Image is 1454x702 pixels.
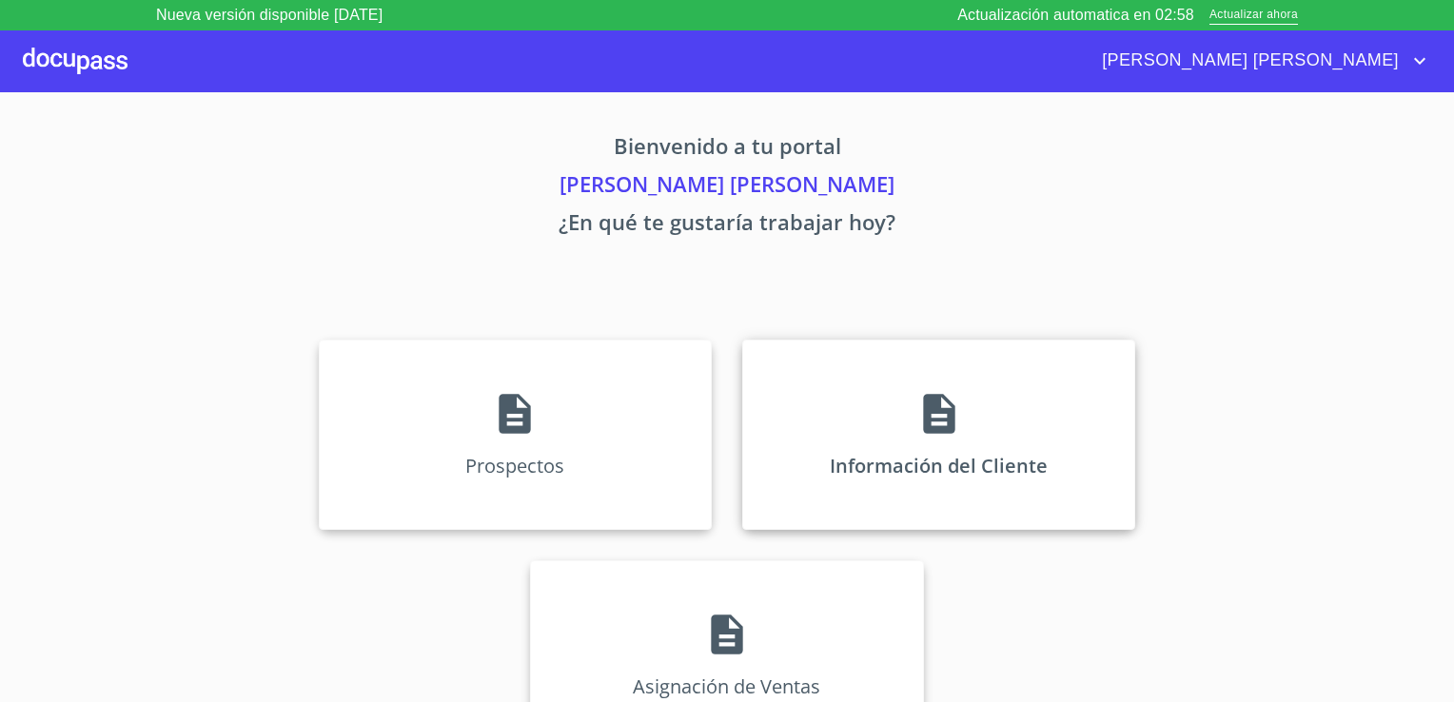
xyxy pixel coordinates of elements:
span: Actualizar ahora [1209,6,1298,26]
span: [PERSON_NAME] [PERSON_NAME] [1088,46,1408,76]
p: Nueva versión disponible [DATE] [156,4,383,27]
p: Asignación de Ventas [633,673,820,699]
p: Información del Cliente [830,453,1048,478]
button: account of current user [1088,46,1431,76]
p: Prospectos [465,453,564,478]
p: Bienvenido a tu portal [141,130,1313,168]
p: ¿En qué te gustaría trabajar hoy? [141,206,1313,244]
p: [PERSON_NAME] [PERSON_NAME] [141,168,1313,206]
p: Actualización automatica en 02:58 [957,4,1194,27]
